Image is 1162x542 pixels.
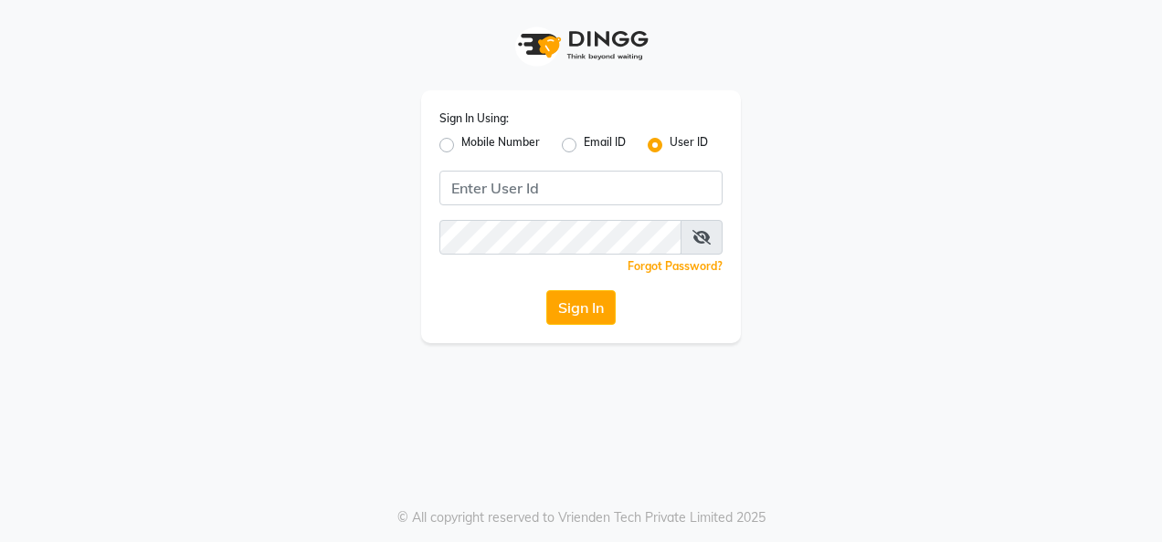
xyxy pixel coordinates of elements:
[508,18,654,72] img: logo1.svg
[546,290,616,325] button: Sign In
[439,220,681,255] input: Username
[670,134,708,156] label: User ID
[628,259,723,273] a: Forgot Password?
[461,134,540,156] label: Mobile Number
[584,134,626,156] label: Email ID
[439,110,509,127] label: Sign In Using:
[439,171,723,205] input: Username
